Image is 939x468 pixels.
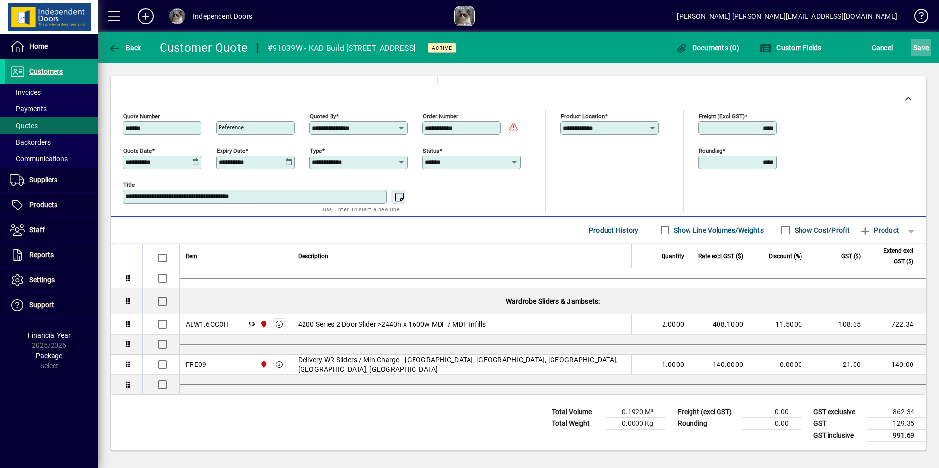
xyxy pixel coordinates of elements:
mat-label: Reference [219,124,244,130]
span: Active [432,45,452,51]
a: Suppliers [5,168,98,192]
td: GST [808,417,867,429]
label: Show Cost/Profit [793,225,850,235]
span: Home [29,42,48,50]
button: Custom Fields [757,39,824,56]
span: Settings [29,276,55,284]
td: 21.00 [808,355,867,375]
span: Support [29,301,54,309]
span: Reports [29,251,54,259]
mat-label: Expiry date [217,147,245,154]
a: Support [5,293,98,317]
div: Customer Quote [160,40,248,55]
a: Payments [5,101,98,117]
div: Independent Doors [193,8,252,24]
span: Package [36,352,62,360]
div: 140.0000 [696,360,743,369]
div: Wardrobe Sliders & Jambsets: [180,288,926,314]
mat-label: Type [310,147,322,154]
div: 408.1000 [696,319,743,329]
div: ALW1.6CCOH [186,319,229,329]
button: Cancel [869,39,896,56]
button: Add [130,7,162,25]
span: Suppliers [29,176,57,183]
span: Cancel [872,40,893,55]
td: 108.35 [808,314,867,335]
div: FRE09 [186,360,206,369]
span: Invoices [10,88,41,96]
span: Quotes [10,122,38,130]
a: Settings [5,268,98,292]
td: Freight (excl GST) [673,406,742,417]
td: GST inclusive [808,429,867,442]
span: 1.0000 [662,360,685,369]
td: 0.1920 M³ [606,406,665,417]
span: S [913,44,917,52]
td: 0.0000 [749,355,808,375]
span: Quantity [662,251,684,261]
mat-label: Quote number [123,112,160,119]
span: Delivery WR Sliders / Min Charge - [GEOGRAPHIC_DATA], [GEOGRAPHIC_DATA], [GEOGRAPHIC_DATA], [GEOG... [298,355,626,374]
a: Reports [5,243,98,267]
a: Knowledge Base [907,2,927,34]
span: Custom Fields [760,44,822,52]
span: Discount (%) [769,251,802,261]
mat-label: Quoted by [310,112,336,119]
td: 0.0000 Kg [606,417,665,429]
td: 11.5000 [749,314,808,335]
span: Documents (0) [675,44,739,52]
span: Customers [29,67,63,75]
td: 991.69 [867,429,926,442]
a: Quotes [5,117,98,134]
span: Product [859,222,899,238]
td: 0.00 [742,406,801,417]
a: Backorders [5,134,98,151]
span: Extend excl GST ($) [873,245,913,267]
span: GST ($) [841,251,861,261]
mat-label: Product location [561,112,605,119]
td: 140.00 [867,355,926,375]
a: Staff [5,218,98,242]
td: 129.35 [867,417,926,429]
button: Product History [585,221,643,239]
span: 2.0000 [662,319,685,329]
label: Show Line Volumes/Weights [672,225,764,235]
span: Christchurch [257,319,269,330]
td: Total Volume [547,406,606,417]
mat-label: Order number [423,112,458,119]
span: Communications [10,155,68,163]
span: Rate excl GST ($) [698,251,743,261]
button: Profile [162,7,193,25]
span: Christchurch [257,359,269,370]
span: 4200 Series 2 Door Slider >2440h x 1600w MDF / MDF Infills [298,319,486,329]
app-page-header-button: Back [98,39,152,56]
button: Documents (0) [673,39,742,56]
mat-label: Status [423,147,439,154]
button: Back [106,39,144,56]
span: Financial Year [28,331,71,339]
mat-label: Freight (excl GST) [699,112,745,119]
td: Total Weight [547,417,606,429]
mat-label: Quote date [123,147,152,154]
mat-label: Rounding [699,147,722,154]
a: Products [5,193,98,217]
td: 862.34 [867,406,926,417]
a: Home [5,34,98,59]
mat-hint: Use 'Enter' to start a new line [323,204,400,215]
div: [PERSON_NAME] [PERSON_NAME][EMAIL_ADDRESS][DOMAIN_NAME] [677,8,897,24]
td: Rounding [673,417,742,429]
span: Item [186,251,197,261]
mat-label: Title [123,181,135,188]
span: ave [913,40,929,55]
td: GST exclusive [808,406,867,417]
td: 0.00 [742,417,801,429]
button: Save [911,39,931,56]
button: Product [855,221,904,239]
td: 722.34 [867,314,926,335]
span: Staff [29,226,45,234]
span: Backorders [10,138,51,146]
a: Communications [5,151,98,167]
span: Payments [10,105,47,113]
div: #91039W - KAD Build [STREET_ADDRESS] [268,40,415,56]
span: Description [298,251,328,261]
